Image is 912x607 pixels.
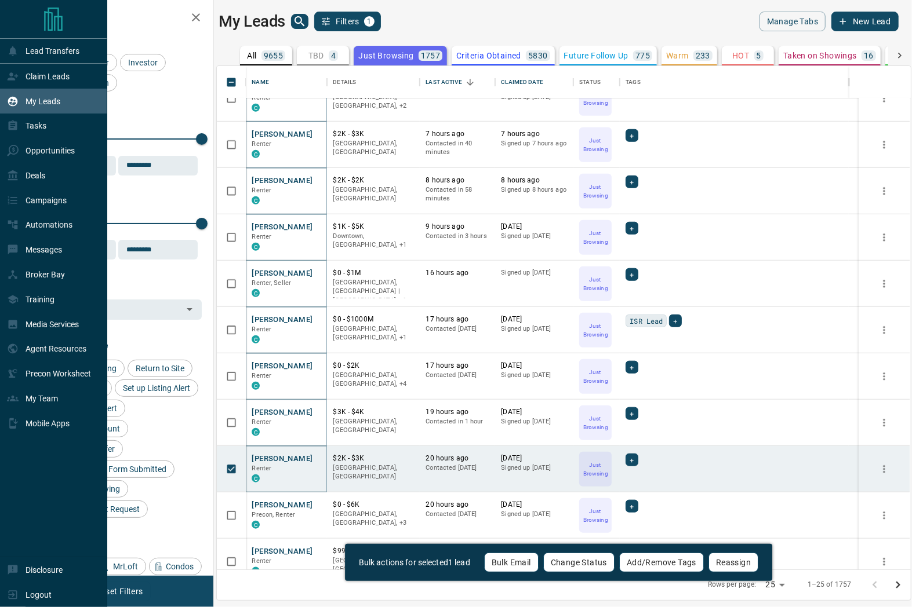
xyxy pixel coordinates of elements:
[580,321,611,339] p: Just Browsing
[580,460,611,478] p: Just Browsing
[630,408,634,419] span: +
[580,182,611,200] p: Just Browsing
[875,136,893,153] button: more
[120,54,166,71] div: Investor
[252,382,260,390] div: condos.ca
[462,74,478,90] button: Sort
[219,12,285,31] h1: My Leads
[358,52,413,60] p: Just Browsing
[626,175,638,188] div: +
[252,418,271,426] span: Renter
[291,14,308,29] button: search button
[426,175,489,185] p: 8 hours ago
[501,417,568,426] p: Signed up [DATE]
[333,268,414,278] p: $0 - $1M
[115,379,198,397] div: Set up Listing Alert
[248,52,257,60] p: All
[96,558,146,575] div: MrLoft
[252,289,260,297] div: condos.ca
[426,129,489,139] p: 7 hours ago
[252,140,271,148] span: Renter
[501,454,568,463] p: [DATE]
[333,463,414,481] p: [GEOGRAPHIC_DATA], [GEOGRAPHIC_DATA]
[501,139,568,148] p: Signed up 7 hours ago
[501,510,568,519] p: Signed up [DATE]
[333,185,414,203] p: [GEOGRAPHIC_DATA], [GEOGRAPHIC_DATA]
[252,567,260,575] div: condos.ca
[252,372,271,379] span: Renter
[333,66,356,98] div: Details
[543,553,615,572] button: Change Status
[333,139,414,157] p: [GEOGRAPHIC_DATA], [GEOGRAPHIC_DATA]
[252,150,260,158] div: condos.ca
[864,52,874,60] p: 16
[426,139,489,157] p: Contacted in 40 minutes
[252,187,271,194] span: Renter
[246,66,327,98] div: Name
[501,500,568,510] p: [DATE]
[252,222,313,233] button: [PERSON_NAME]
[252,279,291,287] span: Renter, Seller
[456,52,521,60] p: Criteria Obtained
[708,580,757,590] p: Rows per page:
[149,558,202,575] div: Condos
[501,66,543,98] div: Claimed Date
[669,315,681,327] div: +
[580,368,611,385] p: Just Browsing
[580,414,611,432] p: Just Browsing
[333,500,414,510] p: $0 - $6K
[501,324,568,334] p: Signed up [DATE]
[501,268,568,277] p: Signed up [DATE]
[630,222,634,234] span: +
[252,66,269,98] div: Name
[630,176,634,188] span: +
[252,233,271,240] span: Renter
[359,557,470,569] p: Bulk actions for selected 1 lead
[831,12,898,31] button: New Lead
[333,324,414,342] p: Toronto
[88,582,150,601] button: Reset Filters
[333,232,414,250] p: Toronto
[252,175,313,187] button: [PERSON_NAME]
[580,275,611,292] p: Just Browsing
[696,52,710,60] p: 233
[252,511,295,518] span: Precon, Renter
[426,185,489,203] p: Contacted in 58 minutes
[132,364,188,373] span: Return to Site
[626,361,638,374] div: +
[333,278,414,305] p: Toronto
[580,136,611,153] p: Just Browsing
[119,383,194,393] span: Set up Listing Alert
[620,66,848,98] div: Tags
[426,222,489,232] p: 9 hours ago
[365,17,373,25] span: 1
[484,553,539,572] button: Bulk Email
[426,324,489,334] p: Contacted [DATE]
[732,52,749,60] p: HOT
[327,66,420,98] div: Details
[426,268,489,278] p: 16 hours ago
[333,417,414,435] p: [GEOGRAPHIC_DATA], [GEOGRAPHIC_DATA]
[252,104,260,112] div: condos.ca
[333,222,414,232] p: $1K - $5K
[626,454,638,466] div: +
[333,546,414,556] p: $999 - $2K
[426,232,489,241] p: Contacted in 3 hours
[501,315,568,324] p: [DATE]
[875,460,893,478] button: more
[875,90,893,107] button: more
[426,371,489,380] p: Contacted [DATE]
[635,52,650,60] p: 775
[501,232,568,241] p: Signed up [DATE]
[252,196,260,204] div: condos.ca
[875,321,893,339] button: more
[333,315,414,324] p: $0 - $1000M
[501,463,568,473] p: Signed up [DATE]
[421,52,441,60] p: 1757
[875,229,893,246] button: more
[875,507,893,524] button: more
[673,315,677,327] span: +
[333,93,414,111] p: North York, Toronto
[580,90,611,107] p: Just Browsing
[501,371,568,380] p: Signed up [DATE]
